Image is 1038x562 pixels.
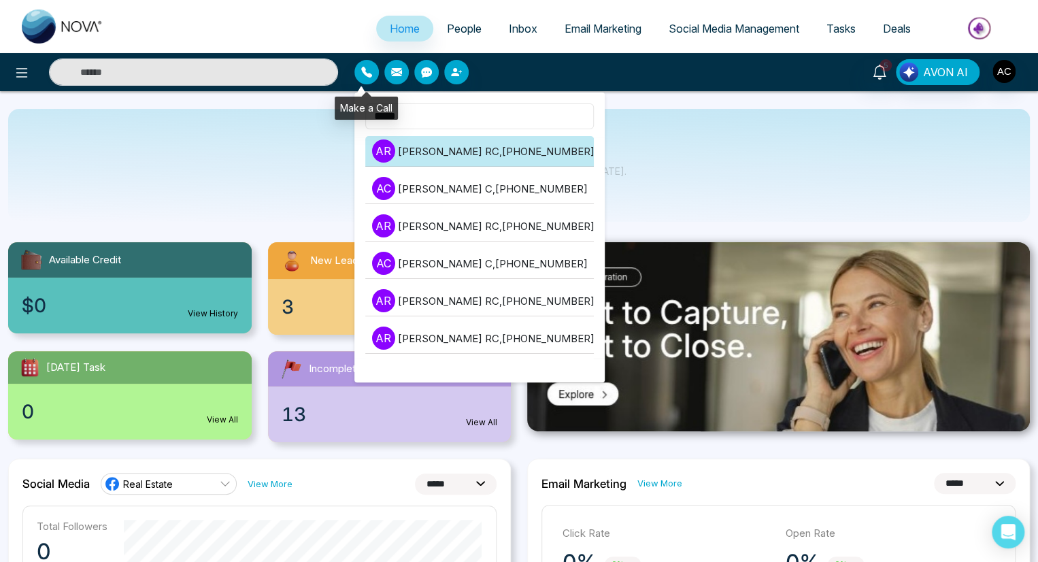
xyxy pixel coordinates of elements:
[279,357,303,381] img: followUps.svg
[282,400,306,429] span: 13
[49,252,121,268] span: Available Credit
[282,293,294,321] span: 3
[22,10,103,44] img: Nova CRM Logo
[376,16,433,42] a: Home
[279,248,305,274] img: newLeads.svg
[899,63,918,82] img: Lead Flow
[992,60,1016,83] img: User Avatar
[826,22,856,35] span: Tasks
[509,22,537,35] span: Inbox
[365,248,594,279] li: AC [PERSON_NAME] C,[PHONE_NUMBER]
[880,59,892,71] span: 5
[883,22,911,35] span: Deals
[260,242,520,335] a: New Leads3View All
[527,242,1030,431] img: .
[433,16,495,42] a: People
[992,516,1024,548] div: Open Intercom Messenger
[365,286,594,316] li: AR [PERSON_NAME] RC,[PHONE_NUMBER]
[365,136,594,167] li: AR [PERSON_NAME] RC,[PHONE_NUMBER]
[923,64,968,80] span: AVON AI
[637,477,682,490] a: View More
[19,248,44,272] img: availableCredit.svg
[896,59,980,85] button: AVON AI
[188,308,238,320] a: View History
[466,416,497,429] a: View All
[551,16,655,42] a: Email Marketing
[372,289,395,312] p: A R
[372,252,395,275] p: A C
[372,139,395,163] p: A R
[495,16,551,42] a: Inbox
[786,526,995,542] p: Open Rate
[813,16,869,42] a: Tasks
[869,16,924,42] a: Deals
[22,291,46,320] span: $0
[372,214,395,237] p: A R
[565,22,641,35] span: Email Marketing
[390,22,420,35] span: Home
[260,351,520,442] a: Incomplete Follow Ups13View All
[310,253,364,269] span: New Leads
[372,177,395,200] p: A C
[335,97,398,120] div: Make a Call
[19,357,41,378] img: todayTask.svg
[863,59,896,83] a: 5
[46,360,105,376] span: [DATE] Task
[22,477,90,491] h2: Social Media
[563,526,772,542] p: Click Rate
[447,22,482,35] span: People
[37,520,107,533] p: Total Followers
[655,16,813,42] a: Social Media Management
[309,361,416,377] span: Incomplete Follow Ups
[123,478,173,491] span: Real Estate
[372,327,395,350] p: A R
[669,22,799,35] span: Social Media Management
[22,397,34,426] span: 0
[541,477,626,491] h2: Email Marketing
[365,323,594,354] li: AR [PERSON_NAME] RC,[PHONE_NUMBER]
[365,211,594,242] li: AR [PERSON_NAME] RC,[PHONE_NUMBER]
[931,13,1030,44] img: Market-place.gif
[248,478,292,491] a: View More
[207,414,238,426] a: View All
[365,173,594,204] li: AC [PERSON_NAME] C,[PHONE_NUMBER]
